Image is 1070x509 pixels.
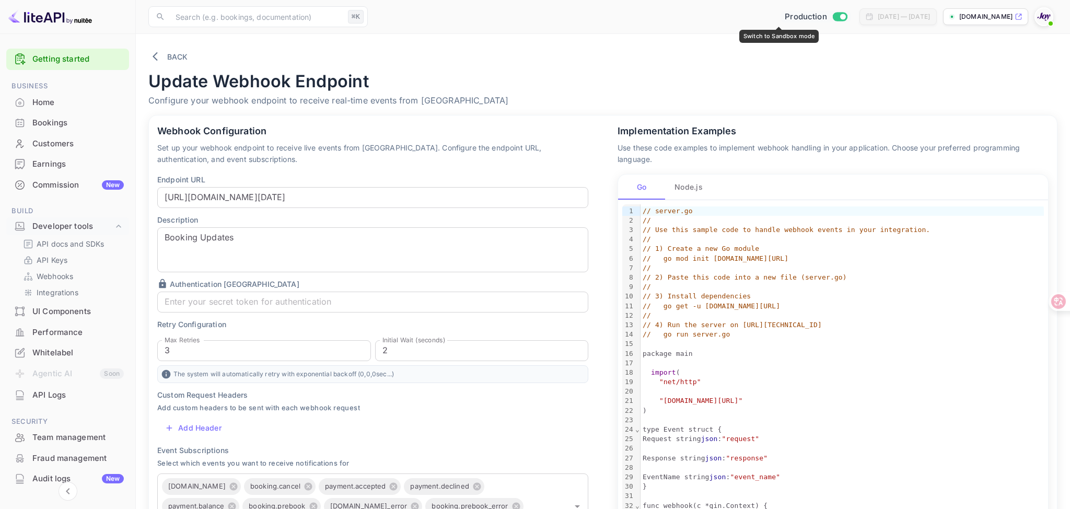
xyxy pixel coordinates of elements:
div: 2 [622,216,635,225]
div: Home [6,92,129,113]
div: API Logs [32,389,124,401]
a: CommissionNew [6,175,129,194]
div: Bookings [32,117,124,129]
div: Whitelabel [6,343,129,363]
span: "response" [726,454,768,462]
p: [DOMAIN_NAME] [959,12,1013,21]
div: Earnings [6,154,129,175]
div: Switch to Sandbox mode [781,11,851,23]
div: Performance [32,327,124,339]
span: // server.go [643,207,693,215]
input: https://your-domain.com/webhook [157,187,588,208]
div: Customers [6,134,129,154]
div: ) [641,406,1044,415]
div: 27 [622,454,635,463]
a: UI Components [6,302,129,321]
div: 19 [622,377,635,387]
div: 29 [622,472,635,482]
span: // Use this sample code to handle webhook events in your integration. [643,226,930,234]
div: 25 [622,434,635,444]
div: Audit logsNew [6,469,129,489]
div: 18 [622,368,635,377]
span: payment.accepted [319,480,392,492]
div: Whitelabel [32,347,124,359]
span: // [643,311,651,319]
textarea: Booking Updates [165,232,581,268]
span: booking.cancel [244,480,307,492]
span: json [701,435,718,443]
img: LiteAPI logo [8,8,92,25]
div: Switch to Sandbox mode [739,30,819,43]
span: // go run server.go [643,330,730,338]
div: 12 [622,311,635,320]
div: Commission [32,179,124,191]
span: // 1) Create a new Go module [643,245,759,252]
div: EventName string : [641,472,1044,482]
span: // 2) Paste this code into a new file (server.go) [643,273,847,281]
div: New [102,180,124,190]
div: 7 [622,263,635,273]
span: json [710,473,726,481]
div: 13 [622,320,635,330]
span: // go get -u [DOMAIN_NAME][URL] [643,302,780,310]
div: 28 [622,463,635,472]
p: Description [157,214,588,225]
div: Fraud management [32,453,124,465]
span: "net/http" [659,378,701,386]
a: API docs and SDKs [23,238,121,249]
div: 21 [622,396,635,406]
div: 15 [622,339,635,349]
div: 1 [622,206,635,216]
p: Integrations [37,287,78,298]
input: Search (e.g. bookings, documentation) [169,6,344,27]
label: Initial Wait (seconds) [382,336,445,344]
p: Webhooks [37,271,73,282]
div: API docs and SDKs [19,236,125,251]
span: // 3) Install dependencies [643,292,751,300]
div: 17 [622,358,635,368]
span: // 4) Run the server on [URL][TECHNICAL_ID] [643,321,822,329]
button: Back [148,47,194,67]
div: 4 [622,235,635,244]
button: Add Header [157,418,230,438]
span: Business [6,80,129,92]
a: Whitelabel [6,343,129,362]
button: Go [618,175,665,200]
div: Getting started [6,49,129,70]
div: UI Components [32,306,124,318]
span: import [651,368,676,376]
h4: Update Webhook Endpoint [148,71,1057,92]
span: Security [6,416,129,427]
p: Webhook Configuration [157,124,588,138]
span: Add custom headers to be sent with each webhook request [157,402,588,414]
div: Request string : [641,434,1044,444]
div: payment.accepted [319,478,401,495]
p: Authentication [GEOGRAPHIC_DATA] [157,279,588,290]
span: json [705,454,722,462]
div: Earnings [32,158,124,170]
span: "[DOMAIN_NAME][URL]" [659,397,743,404]
span: "event_name" [730,473,781,481]
div: Developer tools [6,217,129,236]
div: 6 [622,254,635,263]
div: 8 [622,273,635,282]
div: Response string : [641,454,1044,463]
div: Integrations [19,285,125,300]
div: [DOMAIN_NAME] [162,478,241,495]
div: 31 [622,491,635,501]
span: "request" [722,435,760,443]
p: Use these code examples to implement webhook handling in your application. Choose your preferred ... [618,142,1049,166]
a: Integrations [23,287,121,298]
a: Audit logsNew [6,469,129,488]
div: 16 [622,349,635,358]
p: API docs and SDKs [37,238,104,249]
div: Webhooks [19,269,125,284]
div: Team management [32,432,124,444]
label: Max Retries [165,336,200,344]
div: type Event struct { [641,425,1044,434]
div: 5 [622,244,635,253]
span: // [643,216,651,224]
a: Home [6,92,129,112]
span: // go mod init [DOMAIN_NAME][URL] [643,254,788,262]
button: Collapse navigation [59,482,77,501]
